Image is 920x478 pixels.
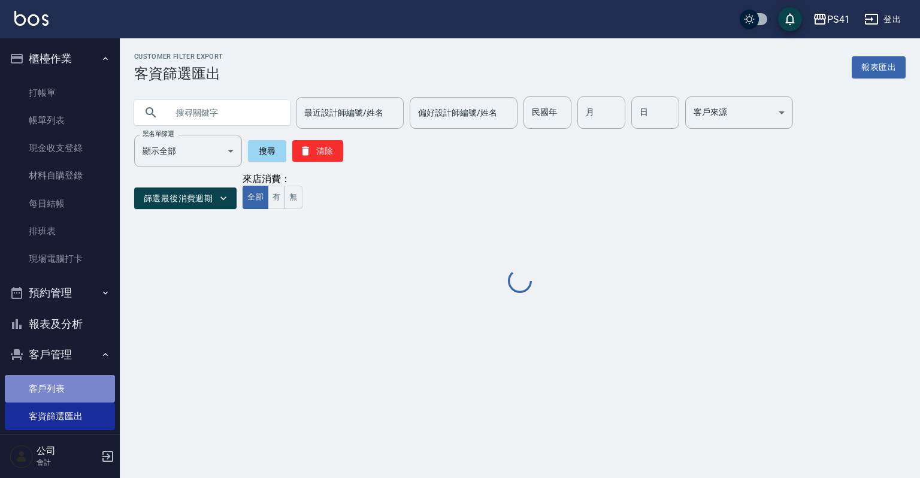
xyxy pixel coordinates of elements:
button: save [778,7,802,31]
button: 預約管理 [5,277,115,308]
button: PS41 [808,7,855,32]
img: Logo [14,11,49,26]
input: 搜尋關鍵字 [168,96,280,129]
button: 登出 [860,8,906,31]
button: 全部 [243,186,268,209]
a: 客戶列表 [5,375,115,403]
div: 顯示全部 [134,135,242,167]
a: 現金收支登錄 [5,134,115,162]
div: PS41 [827,12,850,27]
a: 排班表 [5,217,115,245]
p: 會計 [37,457,98,468]
button: 無 [285,186,302,209]
button: 報表及分析 [5,308,115,340]
a: 客資篩選匯出 [5,403,115,430]
a: 現場電腦打卡 [5,245,115,273]
button: 清除 [292,140,343,162]
a: 帳單列表 [5,107,115,134]
a: 每日結帳 [5,190,115,217]
button: 篩選最後消費週期 [134,187,237,210]
a: 打帳單 [5,79,115,107]
img: Person [10,444,34,468]
h2: Customer Filter Export [134,53,223,60]
div: 來店消費： [243,173,302,209]
h3: 客資篩選匯出 [134,65,223,82]
button: 櫃檯作業 [5,43,115,74]
h5: 公司 [37,445,98,457]
a: 卡券管理 [5,430,115,458]
button: 有 [268,186,285,209]
button: 報表匯出 [852,56,906,78]
button: 搜尋 [248,140,286,162]
label: 黑名單篩選 [143,129,174,138]
button: 客戶管理 [5,339,115,370]
a: 材料自購登錄 [5,162,115,189]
